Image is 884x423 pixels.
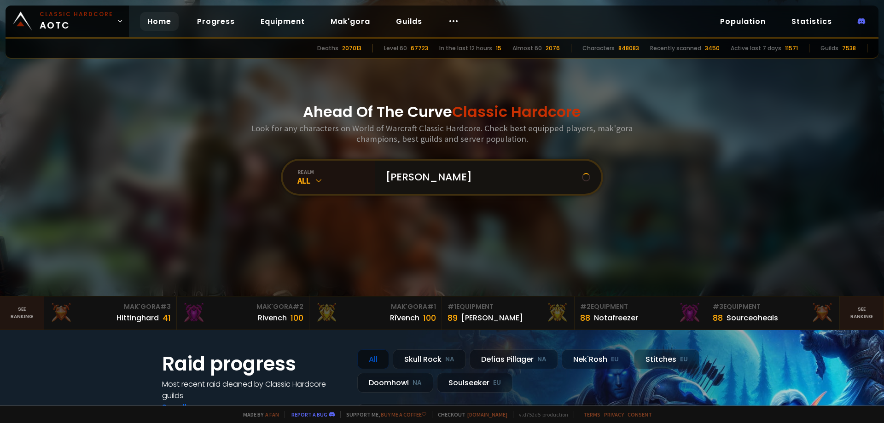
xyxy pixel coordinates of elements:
[582,44,615,52] div: Characters
[293,302,303,311] span: # 2
[291,411,327,418] a: Report a bug
[177,296,309,330] a: Mak'Gora#2Rivench100
[546,44,560,52] div: 2076
[731,44,781,52] div: Active last 7 days
[315,302,436,312] div: Mak'Gora
[650,44,701,52] div: Recently scanned
[40,10,113,18] small: Classic Hardcore
[713,302,723,311] span: # 3
[6,6,129,37] a: Classic HardcoreAOTC
[611,355,619,364] small: EU
[634,349,699,369] div: Stitches
[461,312,523,324] div: [PERSON_NAME]
[40,10,113,32] span: AOTC
[323,12,378,31] a: Mak'gora
[575,296,707,330] a: #2Equipment88Notafreezer
[580,312,590,324] div: 88
[467,411,507,418] a: [DOMAIN_NAME]
[342,44,361,52] div: 207013
[445,355,454,364] small: NA
[238,411,279,418] span: Made by
[309,296,442,330] a: Mak'Gora#1Rîvench100
[253,12,312,31] a: Equipment
[162,378,346,401] h4: Most recent raid cleaned by Classic Hardcore guilds
[389,12,430,31] a: Guilds
[381,411,426,418] a: Buy me a coffee
[470,349,558,369] div: Defias Pillager
[423,312,436,324] div: 100
[317,44,338,52] div: Deaths
[411,44,428,52] div: 67723
[784,12,839,31] a: Statistics
[448,302,456,311] span: # 1
[713,12,773,31] a: Population
[594,312,638,324] div: Notafreezer
[512,44,542,52] div: Almost 60
[413,378,422,388] small: NA
[442,296,575,330] a: #1Equipment89[PERSON_NAME]
[496,44,501,52] div: 15
[303,101,581,123] h1: Ahead Of The Curve
[427,302,436,311] span: # 1
[583,411,600,418] a: Terms
[618,44,639,52] div: 848083
[842,44,856,52] div: 7538
[357,373,433,393] div: Doomhowl
[162,402,222,412] a: See all progress
[140,12,179,31] a: Home
[258,312,287,324] div: Rivench
[537,355,547,364] small: NA
[580,302,701,312] div: Equipment
[493,378,501,388] small: EU
[291,312,303,324] div: 100
[628,411,652,418] a: Consent
[448,302,569,312] div: Equipment
[680,355,688,364] small: EU
[580,302,591,311] span: # 2
[840,296,884,330] a: Seeranking
[44,296,177,330] a: Mak'Gora#3Hittinghard41
[357,349,389,369] div: All
[116,312,159,324] div: Hittinghard
[604,411,624,418] a: Privacy
[727,312,778,324] div: Sourceoheals
[182,302,303,312] div: Mak'Gora
[393,349,466,369] div: Skull Rock
[713,312,723,324] div: 88
[707,296,840,330] a: #3Equipment88Sourceoheals
[448,312,458,324] div: 89
[384,44,407,52] div: Level 60
[265,411,279,418] a: a fan
[452,101,581,122] span: Classic Hardcore
[513,411,568,418] span: v. d752d5 - production
[297,175,375,186] div: All
[432,411,507,418] span: Checkout
[437,373,512,393] div: Soulseeker
[297,168,375,175] div: realm
[439,44,492,52] div: In the last 12 hours
[162,349,346,378] h1: Raid progress
[820,44,838,52] div: Guilds
[713,302,834,312] div: Equipment
[785,44,798,52] div: 11571
[380,161,582,194] input: Search a character...
[160,302,171,311] span: # 3
[340,411,426,418] span: Support me,
[705,44,720,52] div: 3450
[248,123,636,144] h3: Look for any characters on World of Warcraft Classic Hardcore. Check best equipped players, mak'g...
[390,312,419,324] div: Rîvench
[50,302,171,312] div: Mak'Gora
[163,312,171,324] div: 41
[190,12,242,31] a: Progress
[562,349,630,369] div: Nek'Rosh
